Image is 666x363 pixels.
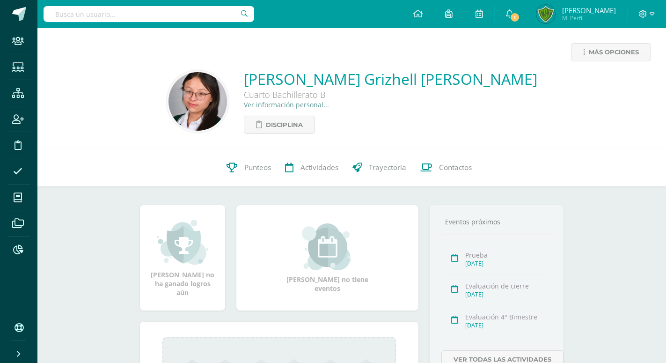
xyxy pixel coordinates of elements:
[465,321,549,329] div: [DATE]
[465,259,549,267] div: [DATE]
[571,43,651,61] a: Más opciones
[244,69,537,89] a: [PERSON_NAME] Grizhell [PERSON_NAME]
[44,6,254,22] input: Busca un usuario...
[465,312,549,321] div: Evaluación 4° Bimestre
[345,149,413,186] a: Trayectoria
[244,163,271,172] span: Punteos
[562,6,616,15] span: [PERSON_NAME]
[439,163,472,172] span: Contactos
[266,116,303,133] span: Disciplina
[302,223,353,270] img: event_small.png
[278,149,345,186] a: Actividades
[465,282,549,290] div: Evaluación de cierre
[300,163,338,172] span: Actividades
[465,290,549,298] div: [DATE]
[157,219,208,266] img: achievement_small.png
[465,251,549,259] div: Prueba
[369,163,406,172] span: Trayectoria
[149,219,216,297] div: [PERSON_NAME] no ha ganado logros aún
[589,44,639,61] span: Más opciones
[220,149,278,186] a: Punteos
[281,223,374,293] div: [PERSON_NAME] no tiene eventos
[244,100,329,109] a: Ver información personal...
[413,149,479,186] a: Contactos
[168,72,227,131] img: 4301b228b8a61c5d401b7166df0a24f1.png
[244,116,315,134] a: Disciplina
[244,89,525,100] div: Cuarto Bachillerato B
[562,14,616,22] span: Mi Perfil
[441,217,552,226] div: Eventos próximos
[536,5,555,23] img: a027cb2715fc0bed0e3d53f9a5f0b33d.png
[510,12,520,22] span: 1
